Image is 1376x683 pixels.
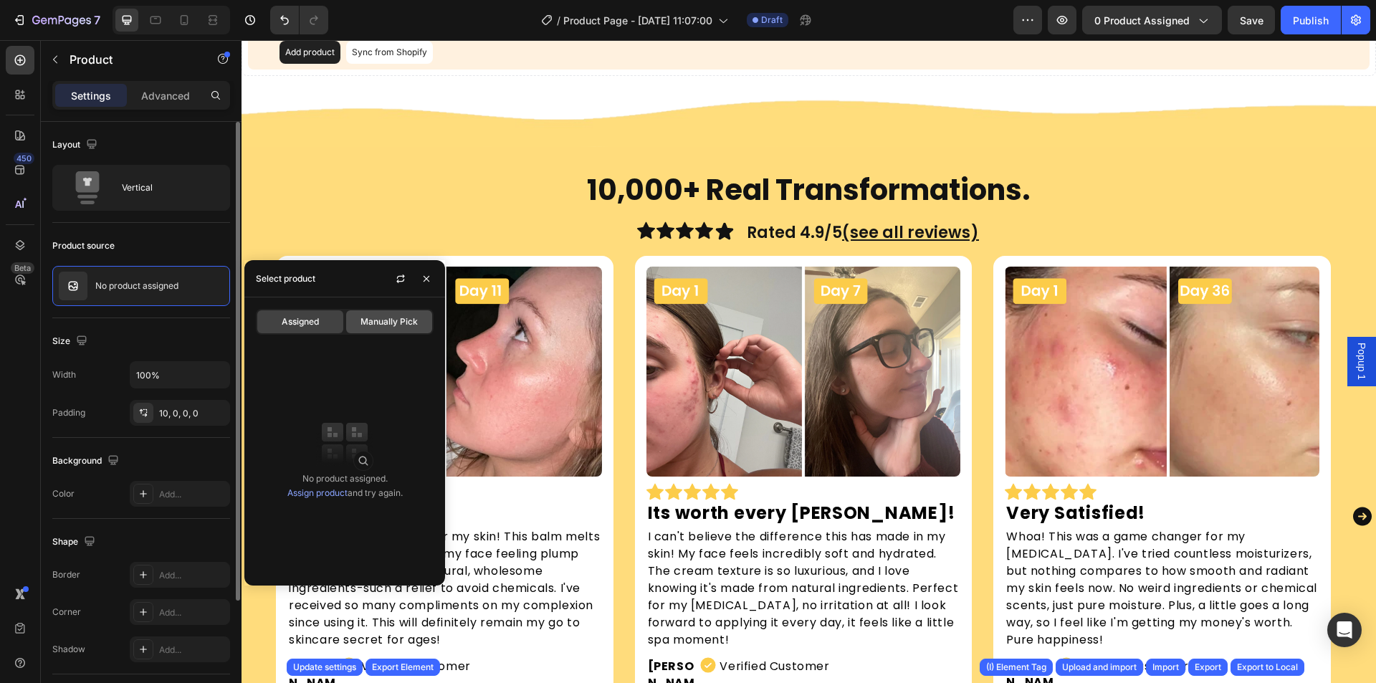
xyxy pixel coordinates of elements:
p: Rated 4.9/5 [505,183,737,202]
p: Settings [71,88,111,103]
div: Beta [11,262,34,274]
div: Add... [159,644,226,656]
div: Add... [159,488,226,501]
iframe: To enrich screen reader interactions, please activate Accessibility in Grammarly extension settings [242,40,1376,683]
div: (I) Element Tag [986,661,1046,674]
button: Carousel Next Arrow [1109,465,1132,488]
div: 10, 0, 0, 0 [159,407,226,420]
p: Its worth every [PERSON_NAME]! [406,464,718,482]
button: Carousel Back Arrow [2,465,25,488]
p: I can't believe the difference this has made in my skin! My face feels incredibly soft and hydrat... [406,488,718,608]
div: No product assigned. and try again. [287,472,403,500]
div: 450 [14,153,34,164]
button: Sync from Shopify [105,1,191,24]
span: 0 product assigned [1094,13,1190,28]
button: Export Element [365,659,440,676]
div: Corner [52,606,81,618]
span: Assigned [282,315,319,328]
span: Popup 1 [1113,302,1127,340]
button: Add product [38,1,99,24]
button: Save [1228,6,1275,34]
div: Add... [159,569,226,582]
div: Import [1152,661,1179,674]
span: / [557,13,560,28]
p: Advanced [141,88,190,103]
div: Select product [256,272,315,285]
div: Color [52,487,75,500]
p: Whoa! This was a game changer for my [MEDICAL_DATA]. I've tried countless moisturizers, but nothi... [765,488,1076,608]
span: Draft [761,14,783,27]
div: Vertical [122,171,209,204]
a: (see all reviews) [601,181,737,204]
input: Auto [130,362,229,388]
p: No product assigned [95,281,178,291]
div: Publish [1293,13,1329,28]
p: Verified Customer [120,618,229,634]
button: Export [1188,659,1228,676]
button: 0 product assigned [1082,6,1222,34]
p: 7 [94,11,100,29]
p: Verified Customer [837,618,947,634]
img: gempages_577211243379556902-3257af12-ce36-4c8a-8aaf-20f84233ef0b.png [46,226,360,436]
div: Upload and import [1062,661,1137,674]
button: Export to Local [1231,659,1304,676]
p: Verified Customer [478,618,588,634]
div: Layout [52,135,100,155]
img: collections [316,414,373,472]
img: gempages_577211243379556902-f649c322-2b6c-4a62-8471-986743690111.png [405,226,720,436]
p: [PERSON_NAME] [406,618,456,667]
button: (I) Element Tag [980,659,1053,676]
div: Add... [159,606,226,619]
div: Size [52,332,90,351]
div: Export [1195,661,1221,674]
img: gempages_577211243379556902-b400ce41-cce1-4f4c-9220-5eacbb999354.png [763,226,1078,436]
button: Import [1146,659,1185,676]
span: Save [1240,14,1263,27]
p: [PERSON_NAME] [47,618,97,667]
div: Export to Local [1237,661,1298,674]
div: Undo/Redo [270,6,328,34]
p: [PERSON_NAME] [765,618,814,667]
span: Product Page - [DATE] 11:07:00 [563,13,712,28]
div: Background [52,452,122,471]
p: What a delightful treat for my skin! This balm melts in effortlessly and leaves my face feeling p... [47,488,359,608]
div: Width [52,368,76,381]
button: 7 [6,6,107,34]
img: no image transparent [59,272,87,300]
span: Manually Pick [360,315,418,328]
a: Assign product [287,487,348,498]
button: Publish [1281,6,1341,34]
div: Product source [52,239,115,252]
p: Very Satisfied! [765,464,1076,482]
div: Update settings [293,661,356,674]
button: Upload and import [1056,659,1143,676]
button: Update settings [287,659,363,676]
div: Shape [52,532,98,552]
div: Border [52,568,80,581]
div: Shadow [52,643,85,656]
div: Open Intercom Messenger [1327,613,1362,647]
div: Export Element [372,661,434,674]
p: A must have! [47,464,359,482]
div: Padding [52,406,85,419]
p: Product [70,51,191,68]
